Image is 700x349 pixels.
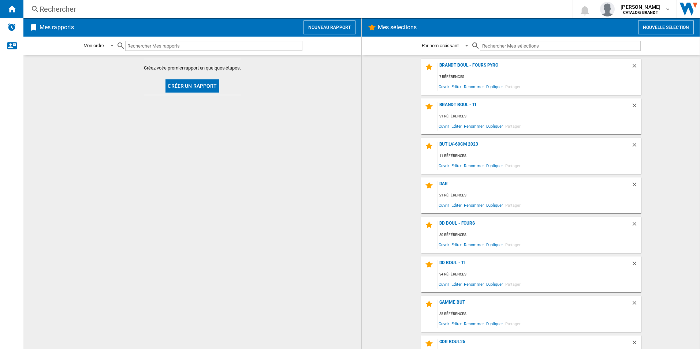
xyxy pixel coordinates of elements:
span: Partager [504,240,522,249]
span: Editer [450,200,463,210]
b: CATALOG BRANDT [623,10,658,15]
span: Partager [504,279,522,289]
div: Rechercher [40,4,554,14]
div: Supprimer [631,260,641,270]
span: Dupliquer [485,200,504,210]
span: Dupliquer [485,82,504,91]
button: Nouvelle selection [638,20,694,34]
span: Ouvrir [437,161,450,170]
span: Ouvrir [437,121,450,131]
img: alerts-logo.svg [7,23,16,31]
button: Créer un rapport [165,79,219,93]
div: Supprimer [631,300,641,309]
span: Dupliquer [485,161,504,170]
span: Renommer [463,82,485,91]
div: 21 références [437,191,641,200]
span: Editer [450,82,463,91]
span: Renommer [463,200,485,210]
span: Partager [504,319,522,329]
span: Ouvrir [437,200,450,210]
div: BUT LV-60cm 2023 [437,142,631,151]
input: Rechercher Mes sélections [480,41,641,51]
span: Editer [450,161,463,170]
span: Dupliquer [485,319,504,329]
div: Supprimer [631,221,641,230]
span: Editer [450,121,463,131]
div: BRANDT BOUL - FOURS PYRO [437,63,631,72]
div: 35 références [437,309,641,319]
div: 11 références [437,151,641,161]
span: Dupliquer [485,279,504,289]
div: dar [437,181,631,191]
span: Renommer [463,121,485,131]
div: Supprimer [631,102,641,112]
span: Ouvrir [437,319,450,329]
span: Créez votre premier rapport en quelques étapes. [144,65,241,71]
input: Rechercher Mes rapports [125,41,302,51]
div: Supprimer [631,63,641,72]
div: 34 références [437,270,641,279]
div: Supprimer [631,339,641,349]
span: Partager [504,200,522,210]
span: Dupliquer [485,121,504,131]
span: Partager [504,121,522,131]
div: BRANDT BOUL - TI [437,102,631,112]
span: Ouvrir [437,279,450,289]
h2: Mes rapports [38,20,75,34]
div: 31 références [437,112,641,121]
div: 7 références [437,72,641,82]
div: Gamme BUT [437,300,631,309]
img: profile.jpg [600,2,615,16]
span: Partager [504,161,522,170]
span: Renommer [463,161,485,170]
span: Dupliquer [485,240,504,249]
div: odr boul25 [437,339,631,349]
span: Renommer [463,279,485,289]
span: Partager [504,82,522,91]
div: Par nom croissant [422,43,459,48]
h2: Mes sélections [376,20,418,34]
div: DD Boul - TI [437,260,631,270]
span: [PERSON_NAME] [621,3,660,11]
div: 30 références [437,230,641,240]
button: Nouveau rapport [304,20,355,34]
div: Supprimer [631,142,641,151]
span: Ouvrir [437,240,450,249]
span: Renommer [463,240,485,249]
span: Editer [450,319,463,329]
div: Mon ordre [83,43,104,48]
span: Ouvrir [437,82,450,91]
span: Editer [450,279,463,289]
div: DD Boul - Fours [437,221,631,230]
span: Renommer [463,319,485,329]
div: Supprimer [631,181,641,191]
span: Editer [450,240,463,249]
